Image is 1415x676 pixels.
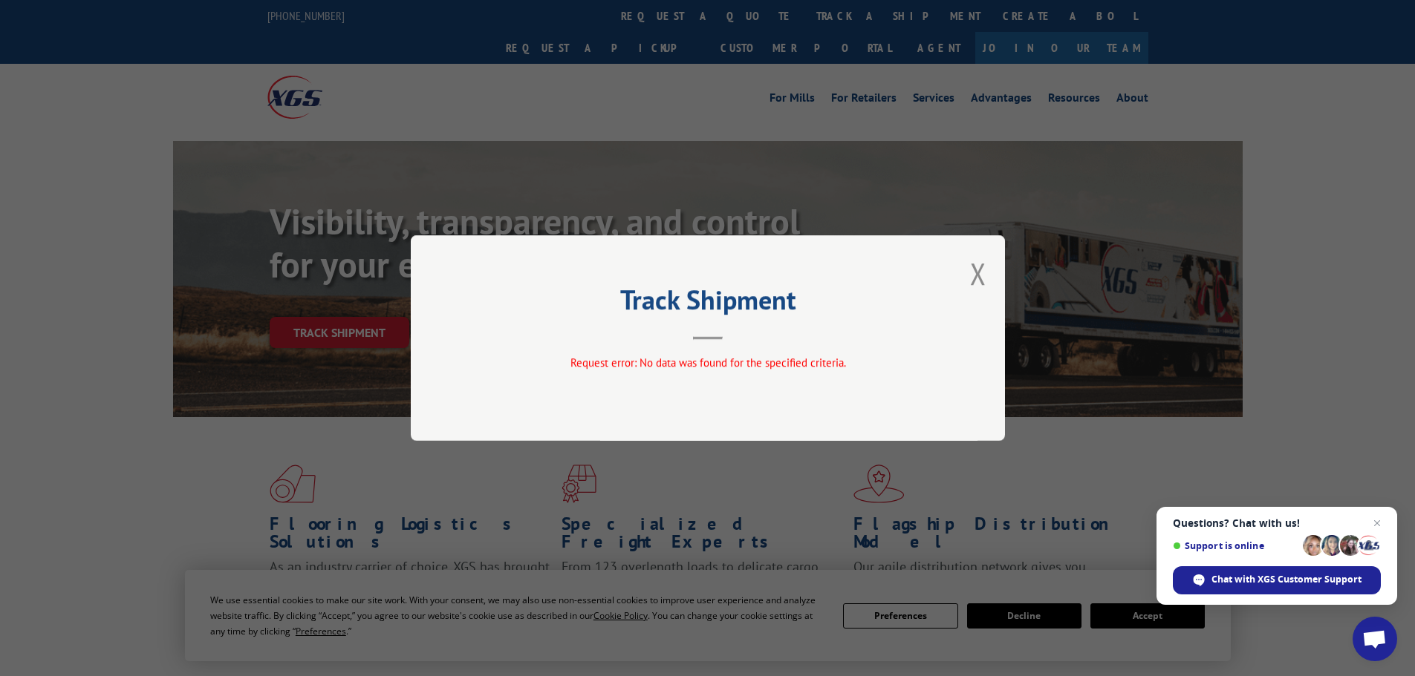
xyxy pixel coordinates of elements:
div: Chat with XGS Customer Support [1173,566,1381,594]
span: Request error: No data was found for the specified criteria. [570,355,845,370]
span: Close chat [1368,514,1386,532]
div: Open chat [1353,617,1397,661]
h2: Track Shipment [485,289,931,318]
span: Questions? Chat with us! [1173,517,1381,529]
span: Support is online [1173,540,1298,551]
span: Chat with XGS Customer Support [1211,573,1362,586]
button: Close modal [970,254,986,293]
